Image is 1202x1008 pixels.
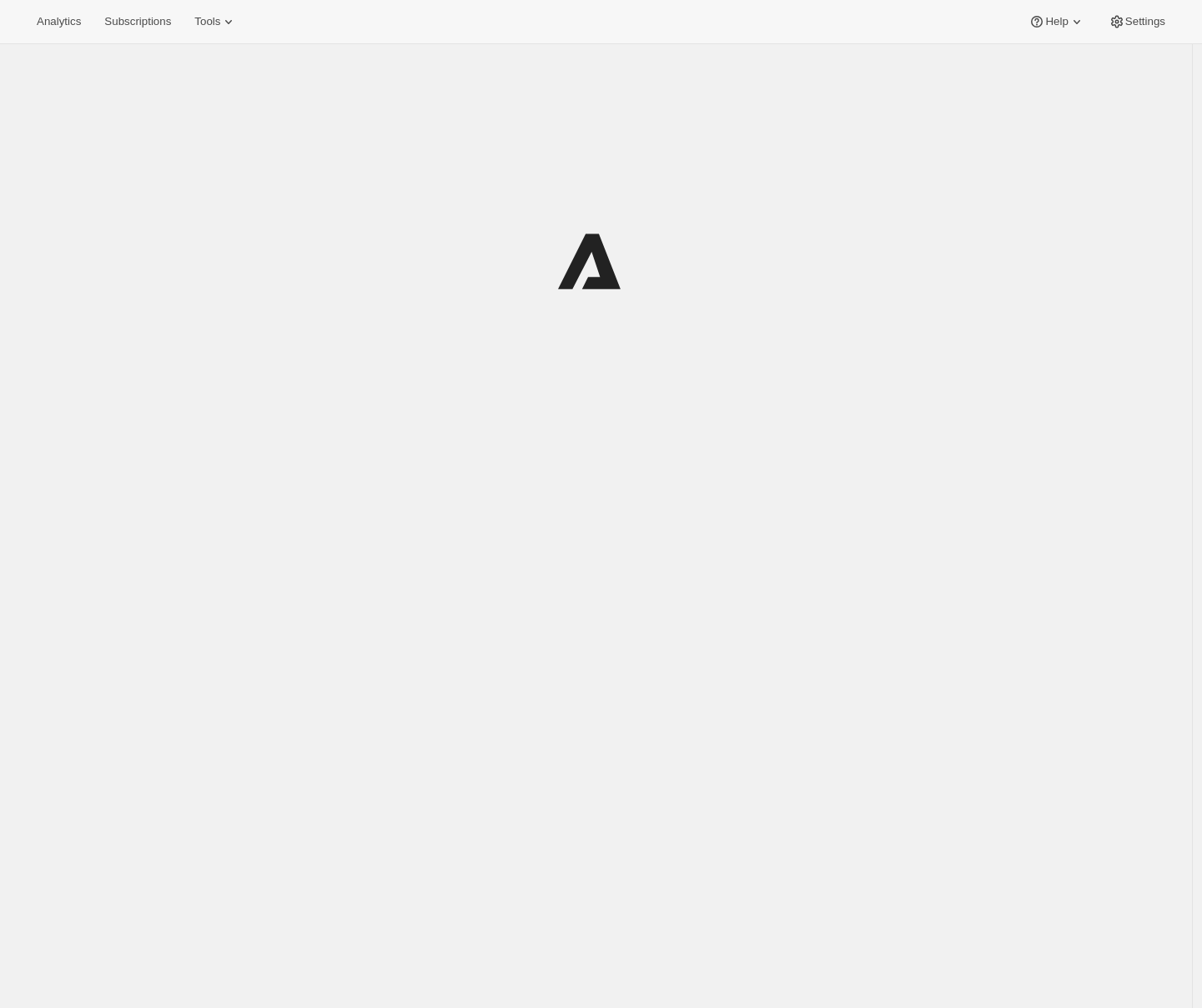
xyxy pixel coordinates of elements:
[1125,15,1165,28] span: Settings
[194,15,220,28] span: Tools
[1018,10,1094,33] button: Help
[1099,10,1175,33] button: Settings
[27,10,91,33] button: Analytics
[37,15,81,28] span: Analytics
[94,10,181,33] button: Subscriptions
[184,10,247,33] button: Tools
[104,15,171,28] span: Subscriptions
[1045,15,1068,28] span: Help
